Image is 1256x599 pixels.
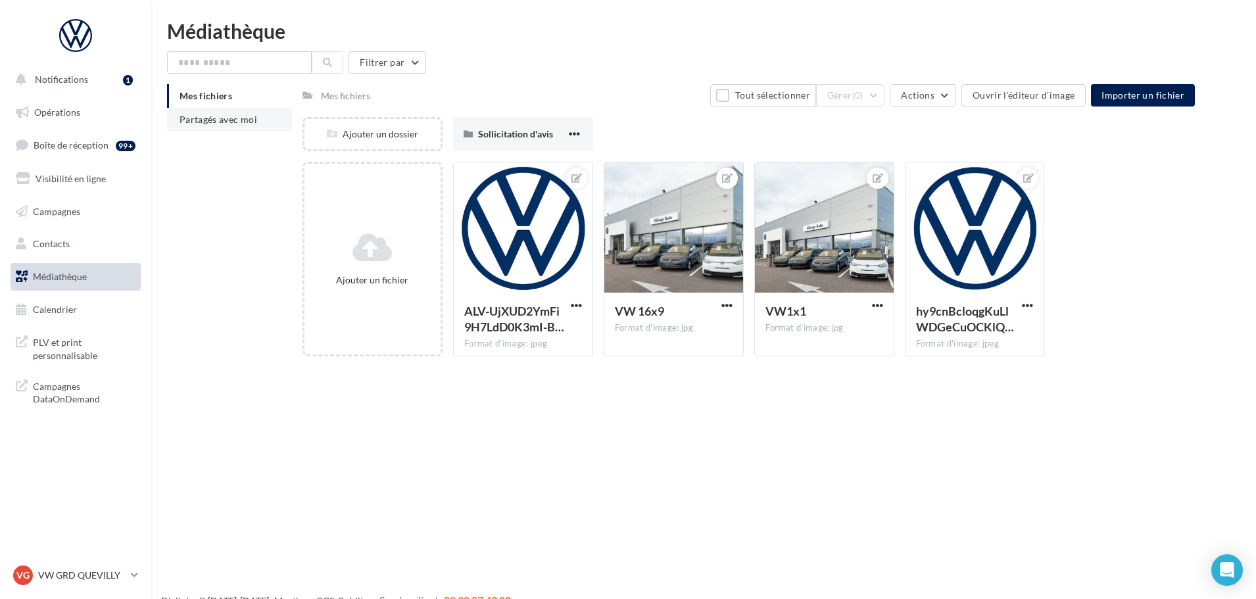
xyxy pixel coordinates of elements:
[180,90,232,101] span: Mes fichiers
[615,304,664,318] span: VW 16x9
[8,131,143,159] a: Boîte de réception99+
[310,274,435,287] div: Ajouter un fichier
[8,198,143,226] a: Campagnes
[852,90,863,101] span: (0)
[901,89,934,101] span: Actions
[304,128,441,141] div: Ajouter un dossier
[615,322,733,334] div: Format d'image: jpg
[38,569,126,582] p: VW GRD QUEVILLY
[916,304,1014,334] span: hy9cnBcloqgKuLlWDGeCuOCKlQRaQABK3jX_GSjF7mvd97YPc8ogNhvfIgAUFIkJp5IWl2fj9t-X_jq7LA=s0
[8,99,143,126] a: Opérations
[33,271,87,282] span: Médiathèque
[33,333,135,362] span: PLV et print personnalisable
[8,372,143,411] a: Campagnes DataOnDemand
[816,84,885,107] button: Gérer(0)
[464,304,564,334] span: ALV-UjXUD2YmFi9H7LdD0K3mI-BVHzjMc1K5wTKc_Tns1D1ib1E02_rP
[180,114,257,125] span: Partagés avec moi
[33,238,70,249] span: Contacts
[33,205,80,216] span: Campagnes
[11,563,141,588] a: VG VW GRD QUEVILLY
[34,139,109,151] span: Boîte de réception
[321,89,370,103] div: Mes fichiers
[1091,84,1195,107] button: Importer un fichier
[35,74,88,85] span: Notifications
[167,21,1240,41] div: Médiathèque
[33,377,135,406] span: Campagnes DataOnDemand
[123,75,133,85] div: 1
[16,569,30,582] span: VG
[33,304,77,315] span: Calendrier
[478,128,553,139] span: Sollicitation d'avis
[464,338,582,350] div: Format d'image: jpeg
[916,338,1034,350] div: Format d'image: jpeg
[8,263,143,291] a: Médiathèque
[890,84,955,107] button: Actions
[1101,89,1184,101] span: Importer un fichier
[710,84,815,107] button: Tout sélectionner
[34,107,80,118] span: Opérations
[8,165,143,193] a: Visibilité en ligne
[1211,554,1243,586] div: Open Intercom Messenger
[8,66,138,93] button: Notifications 1
[8,230,143,258] a: Contacts
[961,84,1086,107] button: Ouvrir l'éditeur d'image
[765,304,806,318] span: VW1x1
[765,322,883,334] div: Format d'image: jpg
[36,173,106,184] span: Visibilité en ligne
[8,328,143,367] a: PLV et print personnalisable
[116,141,135,151] div: 99+
[8,296,143,323] a: Calendrier
[349,51,426,74] button: Filtrer par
